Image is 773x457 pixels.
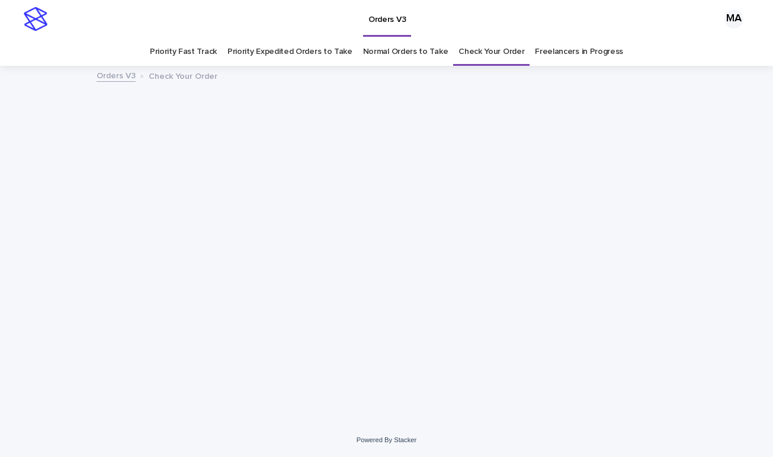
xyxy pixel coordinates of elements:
[24,7,47,31] img: stacker-logo-s-only.png
[227,38,352,66] a: Priority Expedited Orders to Take
[357,436,416,443] a: Powered By Stacker
[535,38,623,66] a: Freelancers in Progress
[363,38,448,66] a: Normal Orders to Take
[97,68,136,82] a: Orders V3
[458,38,524,66] a: Check Your Order
[149,69,217,82] p: Check Your Order
[724,9,743,28] div: MA
[150,38,217,66] a: Priority Fast Track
